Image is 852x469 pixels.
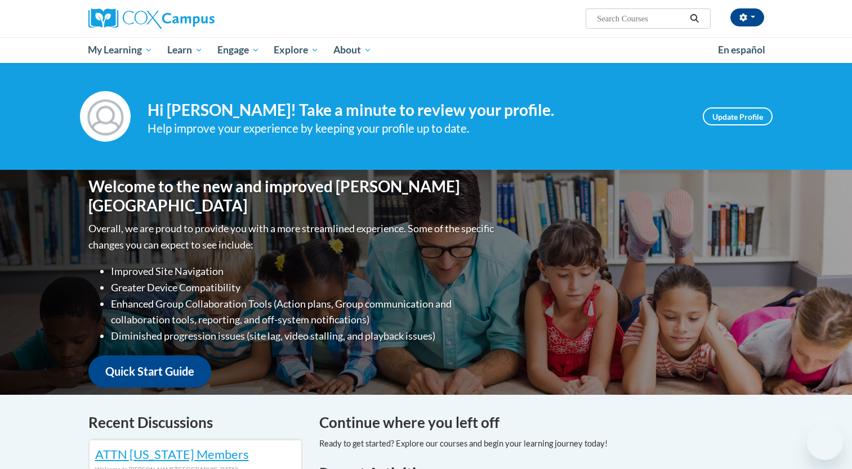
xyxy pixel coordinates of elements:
a: Quick Start Guide [88,355,211,387]
span: En español [718,44,765,56]
span: Learn [167,43,203,57]
h1: Welcome to the new and improved [PERSON_NAME][GEOGRAPHIC_DATA] [88,177,497,215]
a: Explore [266,37,326,63]
li: Enhanced Group Collaboration Tools (Action plans, Group communication and collaboration tools, re... [111,296,497,328]
div: Main menu [72,37,781,63]
li: Greater Device Compatibility [111,279,497,296]
h4: Continue where you left off [319,412,764,434]
h4: Hi [PERSON_NAME]! Take a minute to review your profile. [148,101,686,120]
a: Update Profile [703,107,773,125]
img: Cox Campus [88,8,215,29]
h4: Recent Discussions [88,412,302,434]
span: Engage [217,43,260,57]
a: ATTN [US_STATE] Members [95,447,249,462]
a: Engage [210,37,267,63]
a: Learn [160,37,210,63]
iframe: Button to launch messaging window [807,424,843,460]
span: Explore [274,43,319,57]
button: Account Settings [730,8,764,26]
a: Cox Campus [88,8,302,29]
a: My Learning [81,37,160,63]
a: En español [711,38,773,62]
li: Improved Site Navigation [111,263,497,279]
a: About [326,37,379,63]
div: Help improve your experience by keeping your profile up to date. [148,119,686,138]
button: Search [686,12,703,25]
p: Overall, we are proud to provide you with a more streamlined experience. Some of the specific cha... [88,220,497,253]
li: Diminished progression issues (site lag, video stalling, and playback issues) [111,328,497,344]
input: Search Courses [596,12,686,25]
span: My Learning [88,43,153,57]
span: About [333,43,372,57]
img: Profile Image [80,91,131,142]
